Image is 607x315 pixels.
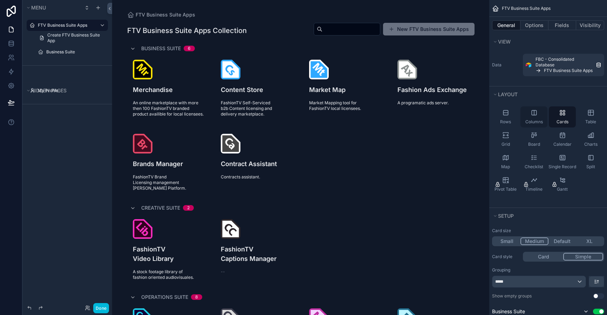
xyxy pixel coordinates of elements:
button: Calendar [549,129,576,150]
button: Split [577,151,604,172]
button: Fields [548,20,577,30]
button: XL [576,237,603,245]
span: Calendar [553,142,572,147]
button: Checklist [520,151,547,172]
span: Timeline [525,186,543,192]
a: Create FTV Business Suite App [35,32,108,44]
span: View [498,39,511,45]
button: Grid [492,129,519,150]
button: Gantt [549,174,576,195]
span: Grid [502,142,510,147]
button: Options [520,20,548,30]
span: Checklist [525,164,543,170]
span: Menu [31,5,46,11]
span: Columns [525,119,543,125]
label: My Profile [38,88,104,93]
button: General [492,20,520,30]
button: Single Record [549,151,576,172]
button: View [492,37,600,47]
span: Layout [498,91,518,97]
button: Done [93,303,109,313]
button: Board [520,129,547,150]
label: Card style [492,254,520,260]
button: Rows [492,106,519,127]
label: FTV Business Suite Apps [38,22,94,28]
span: Cards [557,119,568,125]
label: Grouping [492,267,510,273]
span: Create FTV Business Suite App [47,32,104,44]
button: Layout [492,90,600,99]
button: Hidden pages [25,86,105,96]
span: Board [528,142,540,147]
label: Card size [492,228,511,234]
button: Medium [520,237,548,245]
span: Map [501,164,510,170]
span: Rows [500,119,511,125]
span: FTV Business Suite Apps [544,68,593,73]
span: Charts [584,142,598,147]
img: Airtable Logo [526,62,531,68]
label: Data [492,62,520,68]
button: Cards [549,106,576,127]
span: FBC - Consolidated Database [536,57,593,68]
span: Gantt [557,186,568,192]
button: Default [548,237,576,245]
a: FBC - Consolidated DatabaseFTV Business Suite Apps [523,54,604,76]
label: Show empty groups [492,293,532,299]
span: FTV Business Suite Apps [502,6,551,11]
span: Pivot Table [495,186,517,192]
button: Setup [492,211,600,221]
label: Business Suite [46,49,104,55]
button: Simple [563,253,603,261]
button: Pivot Table [492,174,519,195]
button: Columns [520,106,547,127]
span: Setup [498,213,514,219]
button: Table [577,106,604,127]
button: Visibility [576,20,604,30]
button: Card [524,253,563,261]
button: Charts [577,129,604,150]
span: Split [586,164,595,170]
span: Table [585,119,596,125]
button: Menu [25,3,80,13]
button: Map [492,151,519,172]
span: Single Record [548,164,576,170]
button: Timeline [520,174,547,195]
button: Small [493,237,520,245]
